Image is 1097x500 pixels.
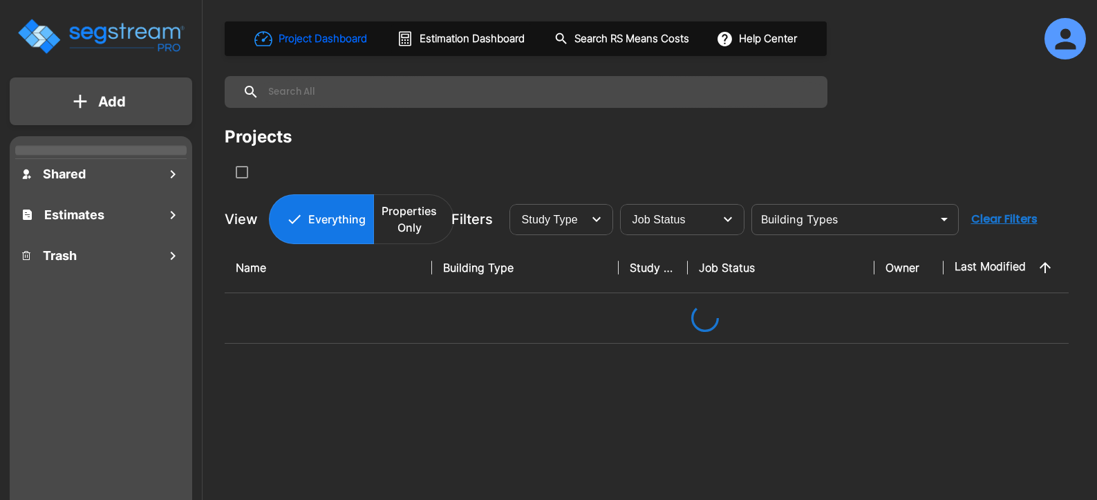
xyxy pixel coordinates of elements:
[391,24,532,53] button: Estimation Dashboard
[966,205,1043,233] button: Clear Filters
[382,203,437,236] p: Properties Only
[16,17,185,56] img: Logo
[432,243,619,293] th: Building Type
[623,200,714,239] div: Select
[43,165,86,183] h1: Shared
[259,76,821,108] input: Search All
[935,210,954,229] button: Open
[228,158,256,186] button: SelectAll
[98,91,126,112] p: Add
[944,243,1096,293] th: Last Modified
[522,214,578,225] span: Study Type
[619,243,688,293] th: Study Type
[512,200,583,239] div: Select
[269,194,454,244] div: Platform
[279,31,367,47] h1: Project Dashboard
[225,124,292,149] div: Projects
[574,31,689,47] h1: Search RS Means Costs
[308,211,366,228] p: Everything
[225,209,258,230] p: View
[874,243,944,293] th: Owner
[632,214,686,225] span: Job Status
[420,31,525,47] h1: Estimation Dashboard
[549,26,697,53] button: Search RS Means Costs
[249,24,375,54] button: Project Dashboard
[225,243,432,293] th: Name
[688,243,874,293] th: Job Status
[756,210,932,229] input: Building Types
[713,26,803,52] button: Help Center
[43,246,77,265] h1: Trash
[373,194,454,244] button: Properties Only
[451,209,493,230] p: Filters
[10,82,192,122] button: Add
[269,194,374,244] button: Everything
[44,205,104,224] h1: Estimates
